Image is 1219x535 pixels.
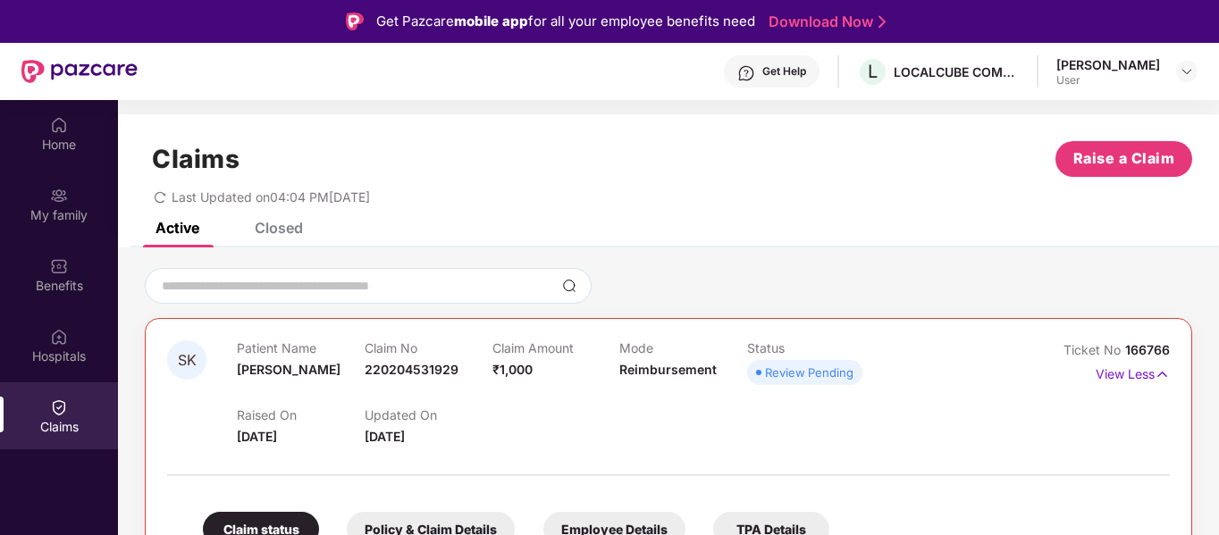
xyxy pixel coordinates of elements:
div: Active [156,219,199,237]
span: [DATE] [237,429,277,444]
button: Raise a Claim [1055,141,1192,177]
img: svg+xml;base64,PHN2ZyBpZD0iRHJvcGRvd24tMzJ4MzIiIHhtbG5zPSJodHRwOi8vd3d3LnczLm9yZy8yMDAwL3N2ZyIgd2... [1180,64,1194,79]
strong: mobile app [454,13,528,29]
span: 166766 [1125,342,1170,357]
img: svg+xml;base64,PHN2ZyBpZD0iQ2xhaW0iIHhtbG5zPSJodHRwOi8vd3d3LnczLm9yZy8yMDAwL3N2ZyIgd2lkdGg9IjIwIi... [50,398,68,416]
p: Updated On [365,407,492,422]
img: svg+xml;base64,PHN2ZyB4bWxucz0iaHR0cDovL3d3dy53My5vcmcvMjAwMC9zdmciIHdpZHRoPSIxNyIgaGVpZ2h0PSIxNy... [1155,364,1170,384]
div: Get Help [762,64,806,79]
div: [PERSON_NAME] [1056,56,1160,73]
p: Raised On [237,407,365,422]
span: 220204531929 [365,362,458,377]
span: ₹1,000 [492,362,533,377]
span: Ticket No [1063,342,1125,357]
p: Claim Amount [492,340,620,355]
span: Reimbursement [619,362,717,377]
h1: Claims [152,144,240,174]
div: Review Pending [765,364,853,381]
img: svg+xml;base64,PHN2ZyBpZD0iSGVscC0zMngzMiIgeG1sbnM9Imh0dHA6Ly93d3cudzMub3JnLzIwMDAvc3ZnIiB3aWR0aD... [737,64,755,82]
div: Get Pazcare for all your employee benefits need [376,11,755,32]
span: [DATE] [365,429,405,444]
img: New Pazcare Logo [21,60,138,83]
div: Closed [255,219,303,237]
span: L [868,61,878,82]
p: View Less [1096,360,1170,384]
img: svg+xml;base64,PHN2ZyB3aWR0aD0iMjAiIGhlaWdodD0iMjAiIHZpZXdCb3g9IjAgMCAyMCAyMCIgZmlsbD0ibm9uZSIgeG... [50,187,68,205]
span: Raise a Claim [1073,147,1175,170]
a: Download Now [769,13,880,31]
p: Claim No [365,340,492,355]
div: User [1056,73,1160,88]
img: svg+xml;base64,PHN2ZyBpZD0iSG9tZSIgeG1sbnM9Imh0dHA6Ly93d3cudzMub3JnLzIwMDAvc3ZnIiB3aWR0aD0iMjAiIG... [50,116,68,134]
img: svg+xml;base64,PHN2ZyBpZD0iU2VhcmNoLTMyeDMyIiB4bWxucz0iaHR0cDovL3d3dy53My5vcmcvMjAwMC9zdmciIHdpZH... [562,279,576,293]
p: Patient Name [237,340,365,355]
span: Last Updated on 04:04 PM[DATE] [172,189,370,205]
img: Logo [346,13,364,30]
span: [PERSON_NAME] [237,362,340,377]
span: SK [178,353,197,368]
span: redo [154,189,166,205]
p: Mode [619,340,747,355]
div: LOCALCUBE COMMERCE PRIVATE LIMITED [894,63,1019,80]
img: svg+xml;base64,PHN2ZyBpZD0iQmVuZWZpdHMiIHhtbG5zPSJodHRwOi8vd3d3LnczLm9yZy8yMDAwL3N2ZyIgd2lkdGg9Ij... [50,257,68,275]
img: Stroke [879,13,886,31]
img: svg+xml;base64,PHN2ZyBpZD0iSG9zcGl0YWxzIiB4bWxucz0iaHR0cDovL3d3dy53My5vcmcvMjAwMC9zdmciIHdpZHRoPS... [50,328,68,346]
p: Status [747,340,875,355]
